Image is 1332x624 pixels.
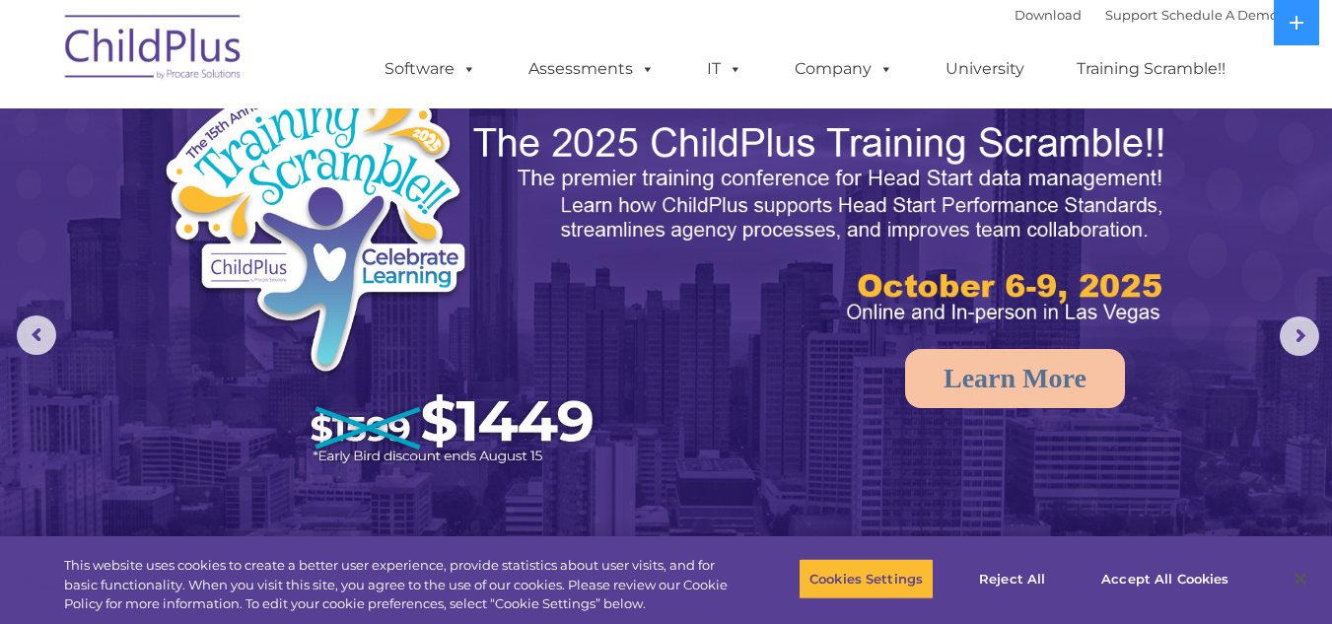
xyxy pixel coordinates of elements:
a: Support [1105,7,1157,23]
button: Accept All Cookies [1090,558,1239,599]
span: Phone number [274,211,358,226]
a: IT [687,49,762,89]
a: University [926,49,1044,89]
a: Schedule A Demo [1161,7,1278,23]
a: Company [775,49,913,89]
a: Software [365,49,496,89]
a: Training Scramble!! [1057,49,1245,89]
a: Assessments [509,49,674,89]
a: Learn More [905,349,1125,408]
a: Download [1015,7,1082,23]
div: This website uses cookies to create a better user experience, provide statistics about user visit... [64,556,733,614]
font: | [1015,7,1278,23]
span: Last name [274,130,334,145]
button: Reject All [950,558,1074,599]
img: ChildPlus by Procare Solutions [55,1,252,100]
button: Close [1279,557,1322,600]
button: Cookies Settings [799,558,934,599]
